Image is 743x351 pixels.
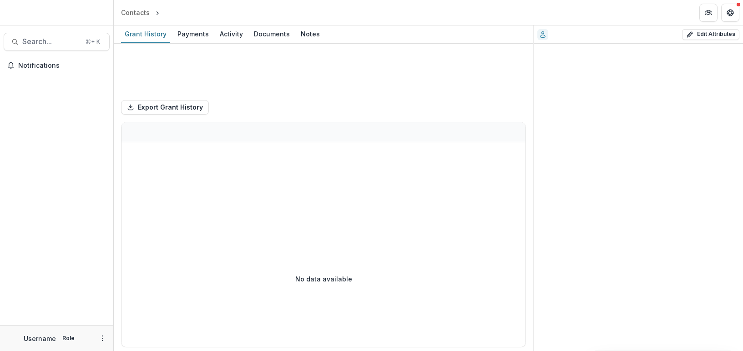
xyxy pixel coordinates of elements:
a: Grant History [121,25,170,43]
button: Notifications [4,58,110,73]
button: Edit Attributes [682,29,739,40]
a: Payments [174,25,212,43]
span: Notifications [18,62,106,70]
nav: breadcrumb [117,6,200,19]
div: Contacts [121,8,150,17]
div: ⌘ + K [84,37,102,47]
span: Search... [22,37,80,46]
a: Contacts [117,6,153,19]
button: More [97,333,108,344]
div: Grant History [121,27,170,40]
button: Export Grant History [121,100,209,115]
p: No data available [295,274,352,284]
button: Search... [4,33,110,51]
a: Notes [297,25,323,43]
div: Payments [174,27,212,40]
button: Get Help [721,4,739,22]
div: Documents [250,27,293,40]
a: Activity [216,25,247,43]
div: Notes [297,27,323,40]
a: Documents [250,25,293,43]
p: Role [60,334,77,342]
div: Activity [216,27,247,40]
button: Partners [699,4,718,22]
p: Username [24,334,56,343]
